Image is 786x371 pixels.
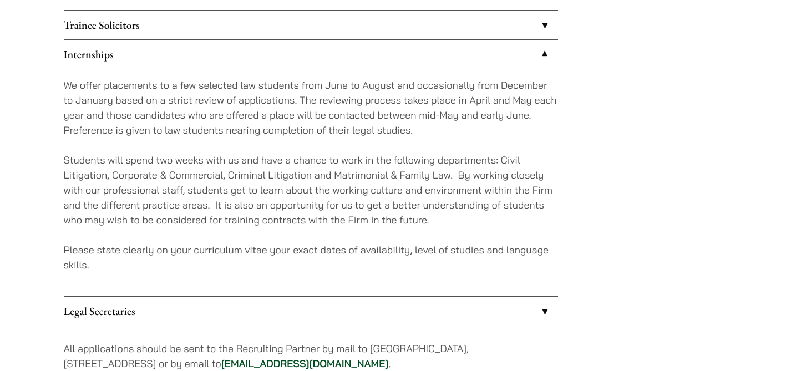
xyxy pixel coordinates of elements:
[64,242,558,272] p: Please state clearly on your curriculum vitae your exact dates of availability, level of studies ...
[64,153,558,227] p: Students will spend two weeks with us and have a chance to work in the following departments: Civ...
[64,40,558,69] a: Internships
[64,11,558,39] a: Trainee Solicitors
[64,78,558,138] p: We offer placements to a few selected law students from June to August and occasionally from Dece...
[64,69,558,296] div: Internships
[64,341,558,371] p: All applications should be sent to the Recruiting Partner by mail to [GEOGRAPHIC_DATA], [STREET_A...
[221,357,389,370] a: [EMAIL_ADDRESS][DOMAIN_NAME]
[64,297,558,326] a: Legal Secretaries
